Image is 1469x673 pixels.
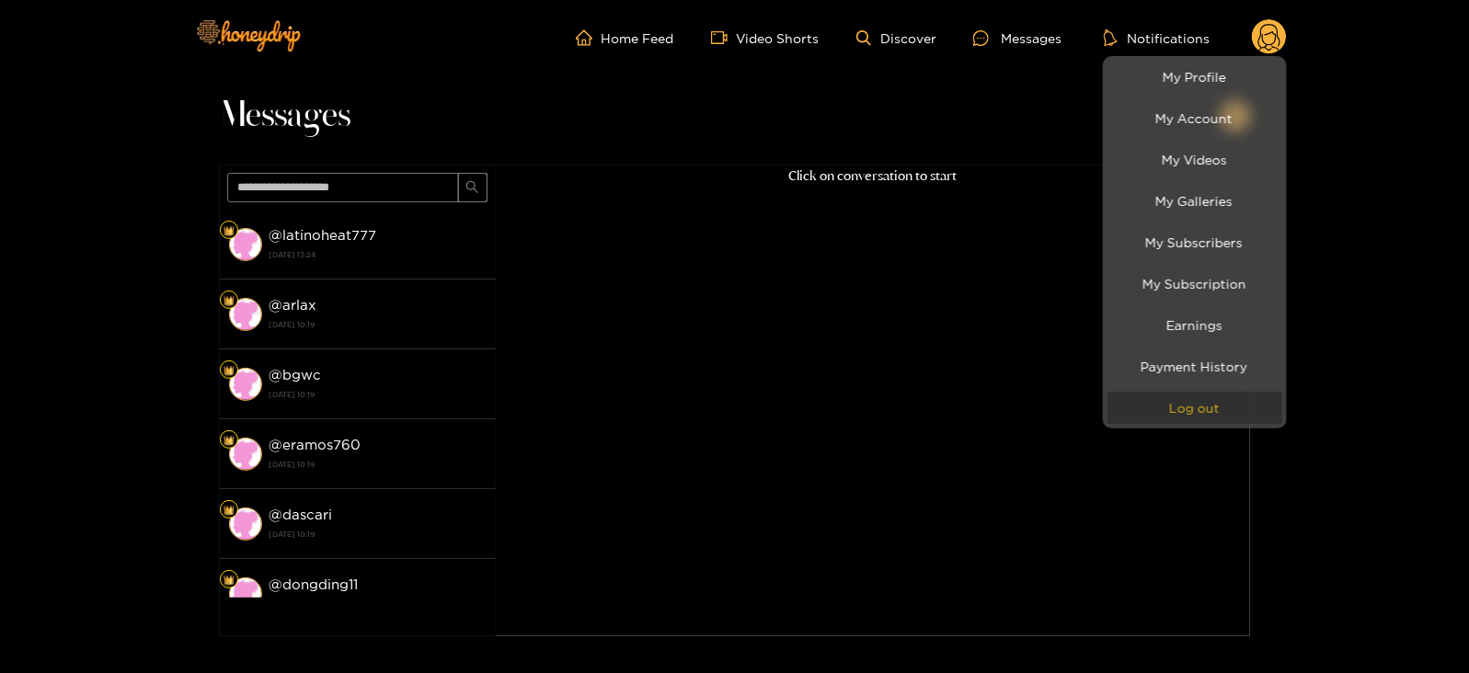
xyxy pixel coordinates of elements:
[1107,350,1282,382] a: Payment History
[1107,392,1282,424] button: Log out
[1107,61,1282,93] a: My Profile
[1107,102,1282,134] a: My Account
[1107,143,1282,176] a: My Videos
[1107,185,1282,217] a: My Galleries
[1107,226,1282,258] a: My Subscribers
[1107,268,1282,300] a: My Subscription
[1107,309,1282,341] a: Earnings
